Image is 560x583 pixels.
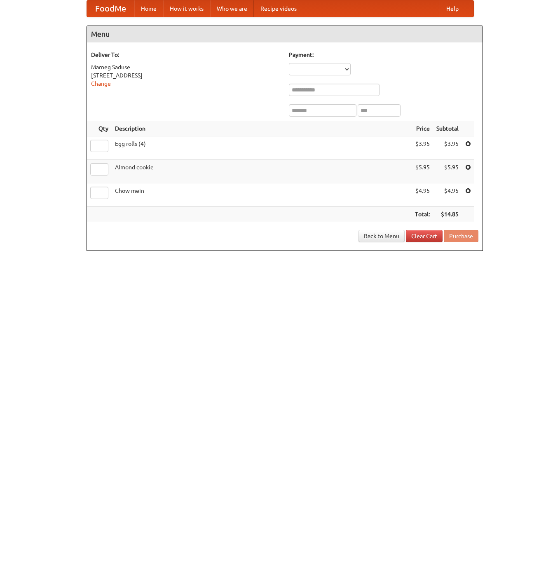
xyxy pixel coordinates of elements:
[433,160,462,183] td: $5.95
[433,121,462,136] th: Subtotal
[112,183,412,207] td: Chow mein
[87,121,112,136] th: Qty
[412,136,433,160] td: $3.95
[289,51,478,59] h5: Payment:
[433,207,462,222] th: $14.85
[412,207,433,222] th: Total:
[412,121,433,136] th: Price
[433,183,462,207] td: $4.95
[112,136,412,160] td: Egg rolls (4)
[87,0,134,17] a: FoodMe
[87,26,483,42] h4: Menu
[358,230,405,242] a: Back to Menu
[91,63,281,71] div: Marneg Saduse
[412,160,433,183] td: $5.95
[254,0,303,17] a: Recipe videos
[433,136,462,160] td: $3.95
[406,230,443,242] a: Clear Cart
[134,0,163,17] a: Home
[210,0,254,17] a: Who we are
[112,121,412,136] th: Description
[412,183,433,207] td: $4.95
[444,230,478,242] button: Purchase
[91,80,111,87] a: Change
[163,0,210,17] a: How it works
[112,160,412,183] td: Almond cookie
[91,71,281,80] div: [STREET_ADDRESS]
[91,51,281,59] h5: Deliver To:
[440,0,465,17] a: Help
